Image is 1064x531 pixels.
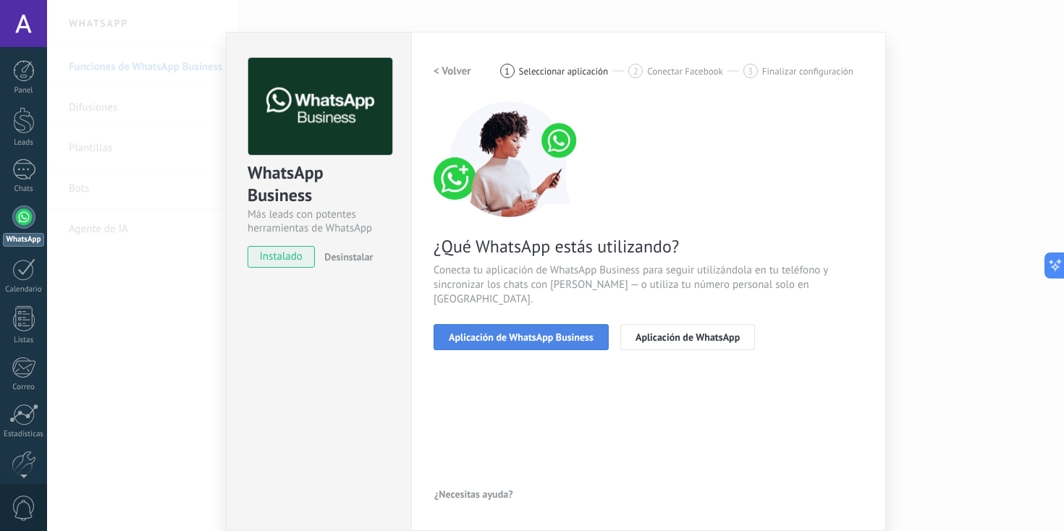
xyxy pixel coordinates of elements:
span: Aplicación de WhatsApp Business [449,332,594,342]
button: Aplicación de WhatsApp Business [434,324,609,350]
h2: < Volver [434,64,471,78]
div: Listas [3,336,45,345]
div: WhatsApp [3,233,44,247]
div: Chats [3,184,45,194]
img: logo_main.png [248,58,392,156]
div: Leads [3,138,45,148]
div: Calendario [3,285,45,294]
div: Estadísticas [3,430,45,439]
div: Correo [3,383,45,392]
button: < Volver [434,58,471,84]
span: 1 [504,65,510,77]
span: 2 [633,65,638,77]
span: instalado [248,246,314,268]
div: WhatsApp Business [248,161,390,208]
div: Panel [3,86,45,95]
span: ¿Qué WhatsApp estás utilizando? [434,235,864,258]
span: Conectar Facebook [647,66,723,77]
span: Desinstalar [324,250,373,263]
div: Más leads con potentes herramientas de WhatsApp [248,208,390,235]
span: 3 [748,65,753,77]
span: ¿Necesitas ayuda? [434,489,513,499]
span: Finalizar configuración [762,66,853,77]
img: connect number [434,101,586,217]
span: Conecta tu aplicación de WhatsApp Business para seguir utilizándola en tu teléfono y sincronizar ... [434,263,864,307]
span: Seleccionar aplicación [519,66,609,77]
button: ¿Necesitas ayuda? [434,483,514,505]
span: Aplicación de WhatsApp [636,332,740,342]
button: Aplicación de WhatsApp [620,324,755,350]
button: Desinstalar [318,246,373,268]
